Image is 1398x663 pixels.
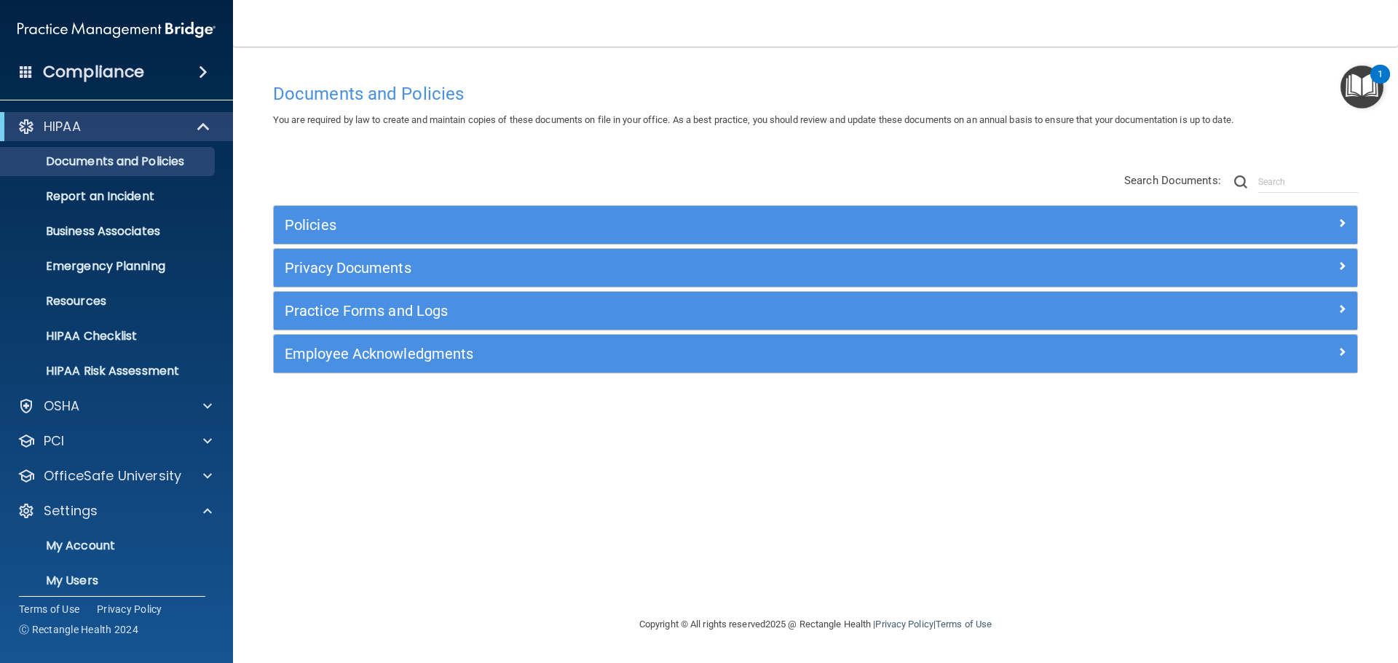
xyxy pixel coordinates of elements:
[285,256,1346,279] a: Privacy Documents
[285,303,1075,319] h5: Practice Forms and Logs
[97,602,162,616] a: Privacy Policy
[9,539,208,553] p: My Account
[9,189,208,204] p: Report an Incident
[1234,175,1247,188] img: ic-search.3b580494.png
[17,467,212,485] a: OfficeSafe University
[19,622,138,637] span: Ⓒ Rectangle Health 2024
[9,294,208,309] p: Resources
[273,114,1233,125] span: You are required by law to create and maintain copies of these documents on file in your office. ...
[44,118,81,135] p: HIPAA
[44,432,64,450] p: PCI
[44,502,98,520] p: Settings
[44,397,80,415] p: OSHA
[17,432,212,450] a: PCI
[19,602,79,616] a: Terms of Use
[17,15,216,44] img: PMB logo
[17,397,212,415] a: OSHA
[1146,560,1381,618] iframe: Drift Widget Chat Controller
[43,62,144,82] h4: Compliance
[17,118,211,135] a: HIPAA
[44,467,181,485] p: OfficeSafe University
[9,259,208,274] p: Emergency Planning
[936,619,992,630] a: Terms of Use
[285,346,1075,362] h5: Employee Acknowledgments
[9,364,208,378] p: HIPAA Risk Assessment
[1378,74,1383,93] div: 1
[9,329,208,344] p: HIPAA Checklist
[273,84,1358,103] h4: Documents and Policies
[285,217,1075,233] h5: Policies
[550,601,1081,648] div: Copyright © All rights reserved 2025 @ Rectangle Health | |
[285,299,1346,322] a: Practice Forms and Logs
[285,213,1346,237] a: Policies
[9,154,208,169] p: Documents and Policies
[285,342,1346,365] a: Employee Acknowledgments
[875,619,933,630] a: Privacy Policy
[285,260,1075,276] h5: Privacy Documents
[9,224,208,239] p: Business Associates
[17,502,212,520] a: Settings
[1124,174,1221,187] span: Search Documents:
[9,573,208,588] p: My Users
[1340,65,1383,108] button: Open Resource Center, 1 new notification
[1258,171,1358,193] input: Search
